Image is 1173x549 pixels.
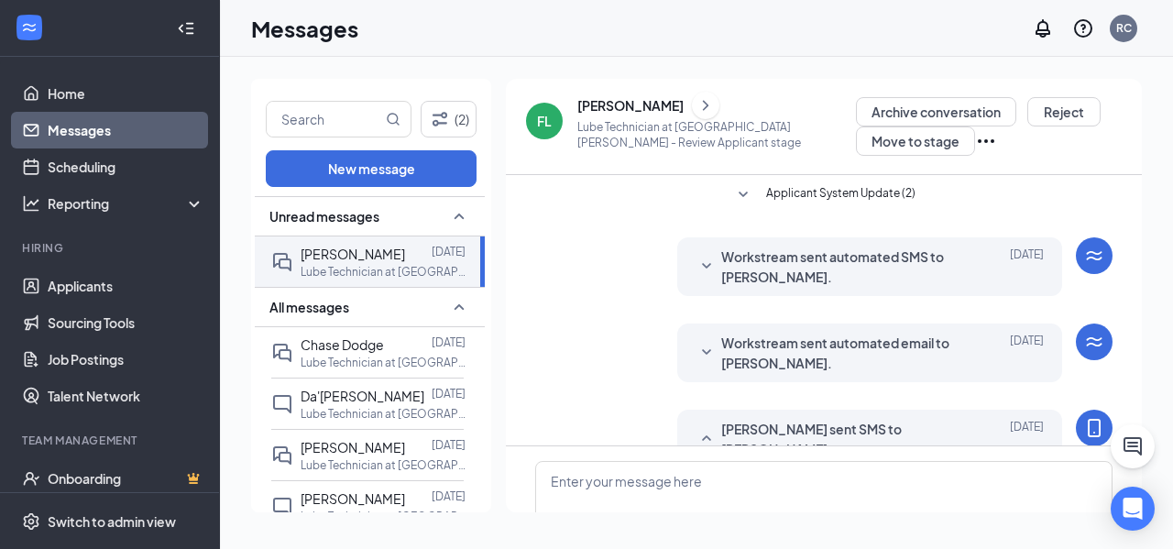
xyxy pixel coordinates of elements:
[432,244,466,259] p: [DATE]
[301,355,466,370] p: Lube Technician at [GEOGRAPHIC_DATA][PERSON_NAME]
[271,445,293,467] svg: DoubleChat
[267,102,382,137] input: Search
[271,393,293,415] svg: ChatInactive
[577,96,684,115] div: [PERSON_NAME]
[301,439,405,456] span: [PERSON_NAME]
[48,194,205,213] div: Reporting
[856,97,1016,126] button: Archive conversation
[1010,419,1044,459] span: [DATE]
[1122,435,1144,457] svg: ChatActive
[271,496,293,518] svg: ChatInactive
[429,108,451,130] svg: Filter
[766,184,915,206] span: Applicant System Update (2)
[301,388,424,404] span: Da'[PERSON_NAME]
[692,92,719,119] button: ChevronRight
[537,112,552,130] div: FL
[1010,247,1044,287] span: [DATE]
[301,509,466,524] p: Lube Technician at [GEOGRAPHIC_DATA][PERSON_NAME]
[421,101,477,137] button: Filter (2)
[22,240,201,256] div: Hiring
[975,130,997,152] svg: Ellipses
[22,512,40,531] svg: Settings
[696,342,718,364] svg: SmallChevronDown
[732,184,915,206] button: SmallChevronDownApplicant System Update (2)
[577,119,856,150] p: Lube Technician at [GEOGRAPHIC_DATA][PERSON_NAME] - Review Applicant stage
[1072,17,1094,39] svg: QuestionInfo
[432,489,466,504] p: [DATE]
[301,336,384,353] span: Chase Dodge
[48,75,204,112] a: Home
[1083,417,1105,439] svg: MobileSms
[271,342,293,364] svg: DoubleChat
[22,194,40,213] svg: Analysis
[432,335,466,350] p: [DATE]
[448,205,470,227] svg: SmallChevronUp
[721,419,961,459] span: [PERSON_NAME] sent SMS to [PERSON_NAME].
[696,256,718,278] svg: SmallChevronDown
[48,378,204,414] a: Talent Network
[1010,333,1044,373] span: [DATE]
[48,304,204,341] a: Sourcing Tools
[1116,20,1132,36] div: RC
[432,386,466,401] p: [DATE]
[48,460,204,497] a: OnboardingCrown
[20,18,38,37] svg: WorkstreamLogo
[48,112,204,148] a: Messages
[1032,17,1054,39] svg: Notifications
[301,264,466,280] p: Lube Technician at [GEOGRAPHIC_DATA][PERSON_NAME]
[301,406,466,422] p: Lube Technician at [GEOGRAPHIC_DATA][PERSON_NAME]
[301,246,405,262] span: [PERSON_NAME]
[1083,331,1105,353] svg: WorkstreamLogo
[301,490,405,507] span: [PERSON_NAME]
[696,94,715,116] svg: ChevronRight
[448,296,470,318] svg: SmallChevronUp
[1111,424,1155,468] button: ChatActive
[1083,245,1105,267] svg: WorkstreamLogo
[732,184,754,206] svg: SmallChevronDown
[48,148,204,185] a: Scheduling
[266,150,477,187] button: New message
[48,512,176,531] div: Switch to admin view
[432,437,466,453] p: [DATE]
[301,457,466,473] p: Lube Technician at [GEOGRAPHIC_DATA][PERSON_NAME]
[1027,97,1101,126] button: Reject
[251,13,358,44] h1: Messages
[269,207,379,225] span: Unread messages
[48,268,204,304] a: Applicants
[22,433,201,448] div: Team Management
[269,298,349,316] span: All messages
[696,428,718,450] svg: SmallChevronUp
[856,126,975,156] button: Move to stage
[721,333,961,373] span: Workstream sent automated email to [PERSON_NAME].
[271,251,293,273] svg: DoubleChat
[177,19,195,38] svg: Collapse
[386,112,400,126] svg: MagnifyingGlass
[1111,487,1155,531] div: Open Intercom Messenger
[721,247,961,287] span: Workstream sent automated SMS to [PERSON_NAME].
[48,341,204,378] a: Job Postings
